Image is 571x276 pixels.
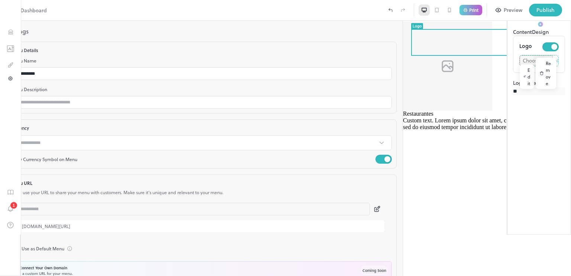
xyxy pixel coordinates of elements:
div: Menu URL [11,179,392,187]
div: Menu Description [11,86,392,93]
p: [DOMAIN_NAME][URL] [22,222,70,230]
div: Menu Name [11,57,392,64]
button: Settings [8,74,13,82]
div: Use as Default Menu [22,245,64,252]
button: Content [513,28,532,36]
label: Undo (Ctrl + Z) [384,4,397,16]
p: Dashboard [20,6,47,14]
p: You’ll use your URL to share your menu with customers. Make sure it’s unique and relevant to your... [11,190,392,195]
button: Design [532,20,549,36]
div: Notifications [4,202,17,218]
button: Open [374,135,389,150]
div: Preview [504,6,522,14]
button: Help [4,218,17,232]
div: Logo [10,3,19,7]
div: Show Currency Symbol on Menu [11,156,375,163]
button: Items [4,25,17,39]
div: Settings [6,27,397,36]
div: Menu Details [11,46,392,54]
label: Redo (Ctrl + Y) [397,4,409,16]
button: Preview [491,4,527,16]
div: Remove [536,58,556,89]
p: Use a custom URL for your menu. [14,272,73,275]
div: Coming Soon [361,266,388,275]
button: Design [4,58,17,71]
p: Print [469,8,478,12]
button: Guides [4,186,17,199]
div: Connect Your Own Domain [14,266,73,270]
button: Templates [4,42,17,55]
p: Logo [519,42,532,51]
div: Edit [520,64,534,89]
div: 1 [10,202,17,209]
div: Publish [536,6,555,14]
p: Logo Size [513,79,565,87]
button: Publish [529,4,562,16]
div: Currency [11,124,392,132]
